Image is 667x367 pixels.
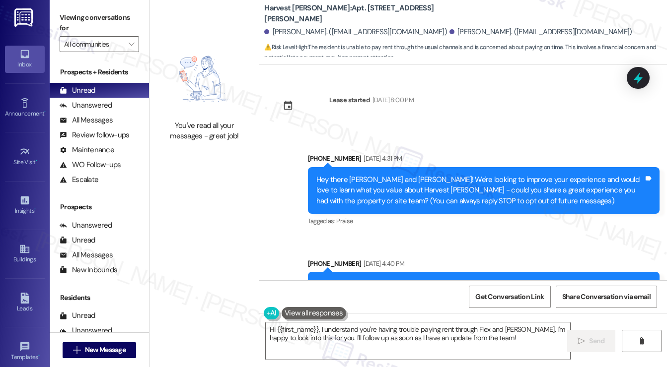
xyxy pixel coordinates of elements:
a: Buildings [5,241,45,267]
div: Unanswered [60,325,112,336]
textarea: Hi {{first_name}}, I understand you're having trouble paying rent through Flex and [PERSON_NAME].... [266,322,570,360]
i:  [638,337,645,345]
i:  [73,346,80,354]
div: [PHONE_NUMBER] [308,153,660,167]
a: Leads [5,290,45,316]
div: Hi [PERSON_NAME] and [PERSON_NAME] , we wanted to wish you a safe and fun [DATE]! We hope you hav... [316,279,644,301]
div: Escalate [60,175,98,185]
div: Maintenance [60,145,114,155]
div: Unread [60,85,95,96]
div: Unanswered [60,100,112,111]
a: Templates • [5,338,45,365]
div: [PERSON_NAME]. ([EMAIL_ADDRESS][DOMAIN_NAME]) [449,27,632,37]
div: Review follow-ups [60,130,129,140]
a: Insights • [5,192,45,219]
div: All Messages [60,115,113,125]
b: Harvest [PERSON_NAME]: Apt. [STREET_ADDRESS][PERSON_NAME] [264,3,463,24]
div: Tagged as: [308,214,660,228]
img: empty-state [160,42,248,116]
div: Prospects + Residents [50,67,149,77]
span: • [44,109,46,116]
div: New Inbounds [60,265,117,275]
span: : The resident is unable to pay rent through the usual channels and is concerned about paying on ... [264,42,667,63]
div: [DATE] 8:00 PM [370,95,414,105]
div: Unread [60,235,95,245]
input: All communities [64,36,123,52]
a: Inbox [5,46,45,72]
div: [PERSON_NAME]. ([EMAIL_ADDRESS][DOMAIN_NAME]) [264,27,447,37]
i:  [578,337,585,345]
span: Share Conversation via email [562,292,651,302]
a: Site Visit • [5,143,45,170]
div: Unread [60,310,95,321]
div: [DATE] 4:31 PM [361,153,402,164]
button: Get Conversation Link [469,286,550,308]
button: Share Conversation via email [556,286,657,308]
span: • [34,206,36,213]
div: Prospects [50,202,149,212]
span: Praise [336,217,353,225]
span: • [38,352,40,359]
div: Residents [50,293,149,303]
button: Send [567,330,615,352]
strong: ⚠️ Risk Level: High [264,43,307,51]
span: Send [589,336,604,346]
div: Hey there [PERSON_NAME] and [PERSON_NAME]! We're looking to improve your experience and would lov... [316,175,644,206]
div: [DATE] 4:40 PM [361,258,404,269]
div: WO Follow-ups [60,160,121,170]
img: ResiDesk Logo [14,8,35,27]
button: New Message [63,342,136,358]
i:  [129,40,134,48]
div: Lease started [329,95,370,105]
div: Unanswered [60,220,112,231]
div: [PHONE_NUMBER] [308,258,660,272]
label: Viewing conversations for [60,10,139,36]
span: • [36,157,37,164]
span: New Message [85,345,126,355]
div: All Messages [60,250,113,260]
div: You've read all your messages - great job! [160,121,248,142]
span: Get Conversation Link [475,292,544,302]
